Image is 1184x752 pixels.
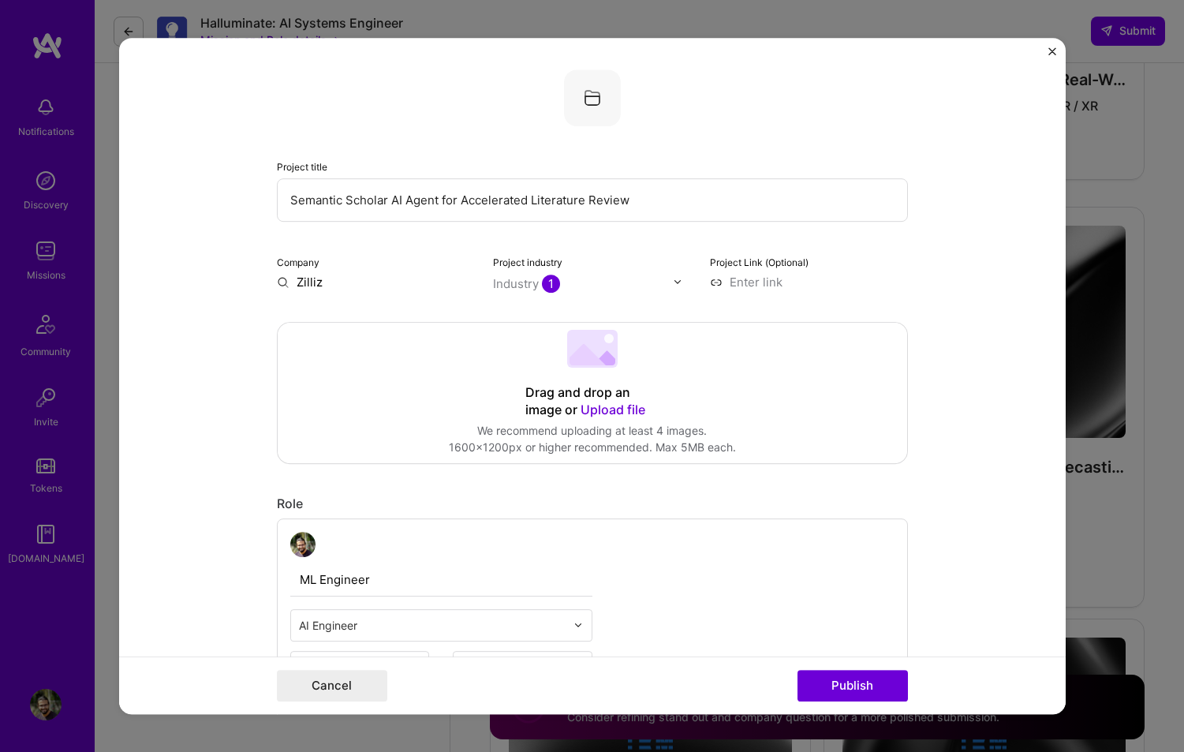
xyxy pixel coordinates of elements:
[277,256,319,268] label: Company
[290,563,592,597] input: Role Name
[564,69,621,126] img: Company logo
[277,178,908,222] input: Enter the name of the project
[493,275,560,292] div: Industry
[493,256,562,268] label: Project industry
[710,274,908,290] input: Enter link
[797,670,908,701] button: Publish
[542,275,560,293] span: 1
[1048,47,1056,64] button: Close
[277,274,475,290] input: Enter name or website
[525,384,659,419] div: Drag and drop an image or
[453,651,592,682] input: Date
[277,161,327,173] label: Project title
[277,670,387,701] button: Cancel
[449,440,736,456] div: 1600x1200px or higher recommended. Max 5MB each.
[573,620,583,630] img: drop icon
[673,277,682,286] img: drop icon
[290,651,430,682] input: Date
[710,256,809,268] label: Project Link (Optional)
[277,496,908,512] div: Role
[277,322,908,464] div: Drag and drop an image or Upload fileWe recommend uploading at least 4 images.1600x1200px or high...
[581,402,645,417] span: Upload file
[449,423,736,440] div: We recommend uploading at least 4 images.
